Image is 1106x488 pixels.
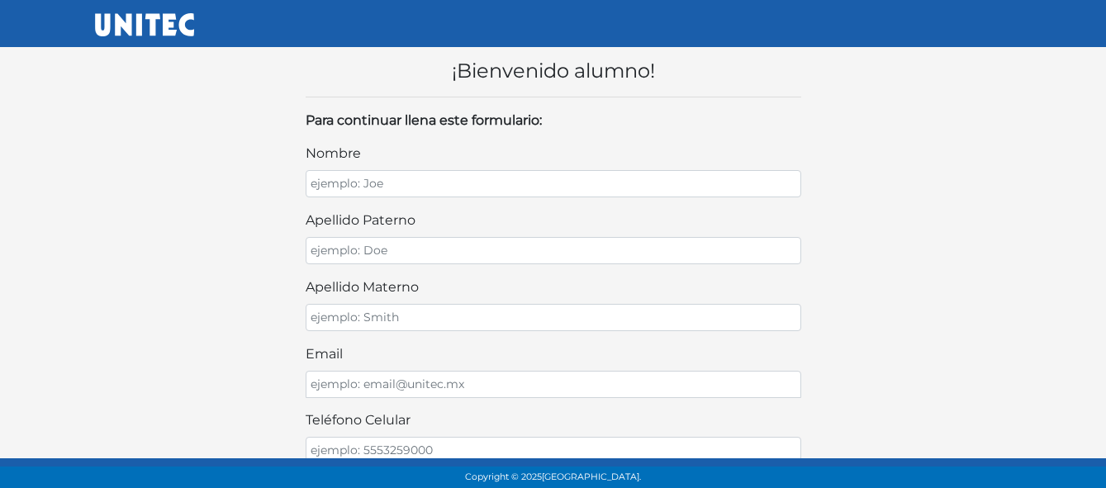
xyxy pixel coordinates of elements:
[306,59,801,83] h4: ¡Bienvenido alumno!
[306,304,801,331] input: ejemplo: Smith
[95,13,194,36] img: UNITEC
[306,144,361,163] label: nombre
[306,277,419,297] label: apellido materno
[306,111,801,130] p: Para continuar llena este formulario:
[306,170,801,197] input: ejemplo: Joe
[306,371,801,398] input: ejemplo: email@unitec.mx
[542,471,641,482] span: [GEOGRAPHIC_DATA].
[306,211,415,230] label: apellido paterno
[306,437,801,464] input: ejemplo: 5553259000
[306,237,801,264] input: ejemplo: Doe
[306,410,411,430] label: teléfono celular
[306,344,343,364] label: email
